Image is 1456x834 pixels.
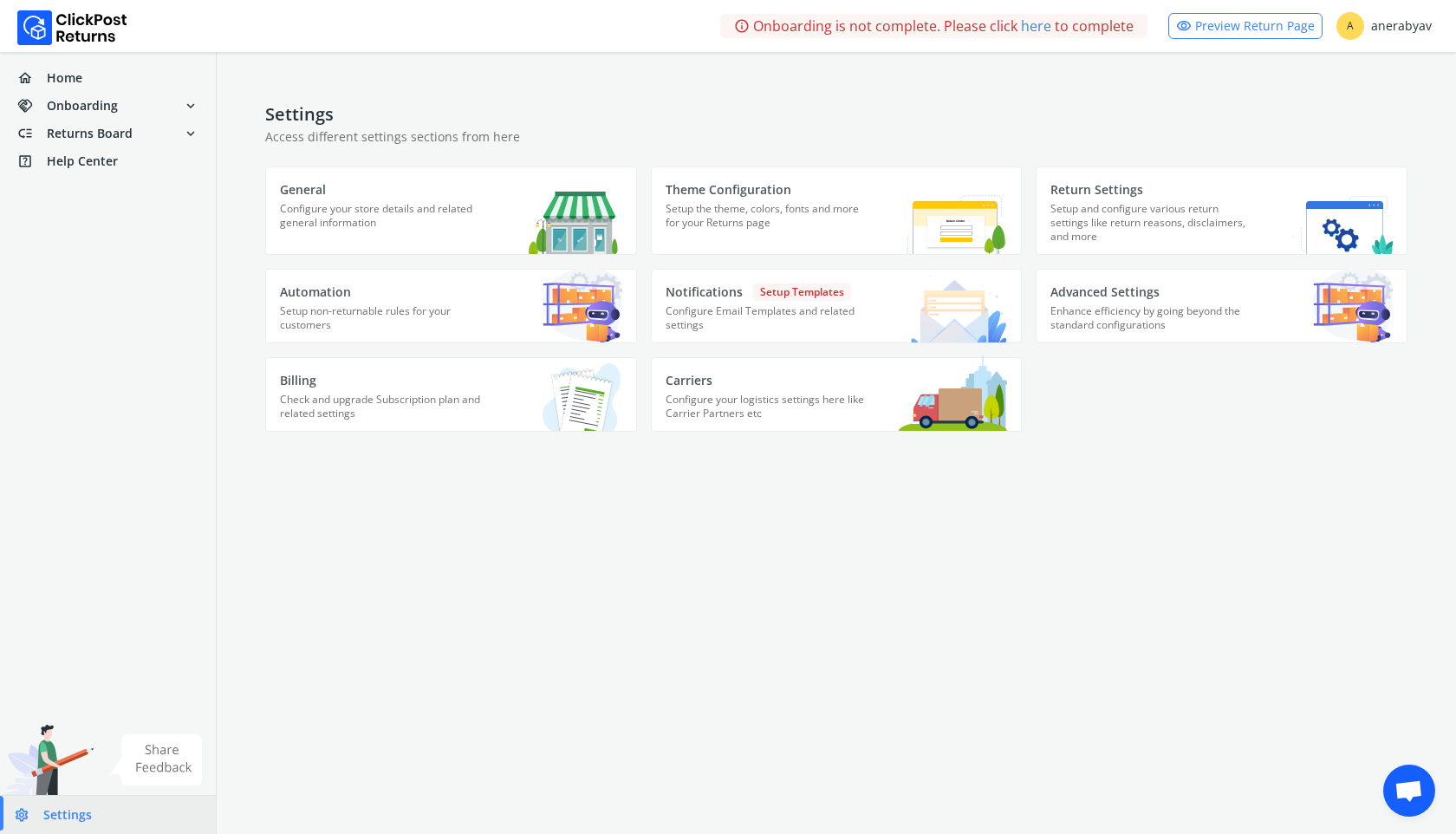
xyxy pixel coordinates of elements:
span: Help Center [47,153,118,170]
a: homeHome [10,66,205,90]
span: Settings [43,806,92,824]
img: share feedback [108,734,203,785]
p: Billing [280,372,485,389]
img: Logo [17,10,127,45]
p: Enhance efficiency by going beyond the standard configurations [1050,304,1256,342]
span: help_center [17,149,47,173]
span: home [17,66,47,90]
span: Home [47,69,82,87]
p: Check and upgrade Subscription plan and related settings [280,393,485,431]
span: Onboarding [47,97,118,114]
p: Automation [280,283,485,301]
img: Advanced Settings [1313,268,1393,342]
img: Carriers [899,355,1007,431]
span: settings [14,803,43,827]
img: Notifications [909,275,1007,342]
p: Setup the theme, colors, fonts and more for your Returns page [666,202,871,245]
span: low_priority [17,121,47,146]
div: Onboarding is not complete. Please click to complete [720,14,1147,38]
p: Theme Configuration [666,181,871,199]
p: Notifications [666,283,871,301]
p: Carriers [666,372,871,389]
span: expand_more [183,121,198,146]
span: A [1336,12,1364,40]
img: General [529,183,622,254]
p: Return Settings [1050,181,1256,199]
h4: Settings [265,104,1407,125]
p: Advanced Settings [1050,283,1256,301]
a: help_centerHelp Center [10,149,205,173]
img: Theme Configuration [889,174,1007,254]
span: Setup Templates [753,283,851,301]
img: Return Settings [1293,196,1393,254]
p: Configure Email Templates and related settings [666,304,871,342]
a: visibilityPreview Return Page [1168,13,1323,39]
p: Setup and configure various return settings like return reasons, disclaimers, and more [1050,202,1256,254]
a: here [1021,16,1051,36]
p: Setup non-returnable rules for your customers [280,304,485,342]
div: anerabyav [1336,12,1432,40]
p: General [280,181,485,199]
span: expand_more [183,94,198,118]
p: Access different settings sections from here [265,128,1407,146]
span: Returns Board [47,125,133,142]
span: visibility [1176,14,1192,38]
span: info [734,14,750,38]
p: Configure your logistics settings here like Carrier Partners etc [666,393,871,431]
img: Automation [543,268,622,342]
span: handshake [17,94,47,118]
p: Configure your store details and related general information [280,202,485,245]
img: Billing [517,357,622,431]
div: Open chat [1383,765,1435,817]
